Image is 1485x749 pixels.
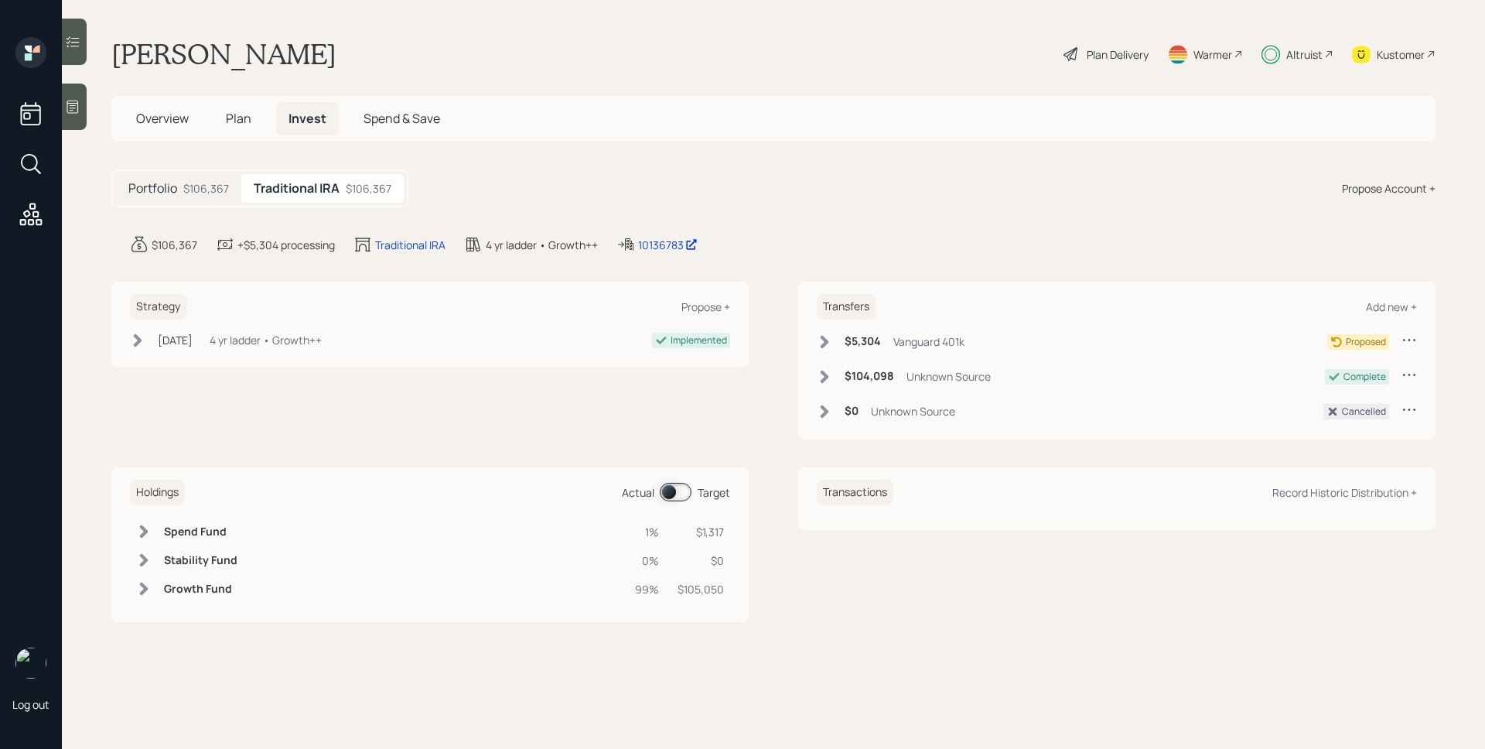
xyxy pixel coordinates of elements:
[1346,335,1386,349] div: Proposed
[681,299,730,314] div: Propose +
[210,332,322,348] div: 4 yr ladder • Growth++
[183,180,229,197] div: $106,367
[678,581,724,597] div: $105,050
[638,237,698,253] div: 10136783
[1343,370,1386,384] div: Complete
[1272,485,1417,500] div: Record Historic Distribution +
[346,180,391,197] div: $106,367
[671,333,727,347] div: Implemented
[226,110,251,127] span: Plan
[486,237,598,253] div: 4 yr ladder • Growth++
[130,294,186,320] h6: Strategy
[893,333,964,350] div: Vanguard 401k
[237,237,335,253] div: +$5,304 processing
[111,37,336,71] h1: [PERSON_NAME]
[678,552,724,569] div: $0
[1342,405,1386,419] div: Cancelled
[622,484,654,501] div: Actual
[15,648,46,679] img: james-distasi-headshot.png
[158,332,193,348] div: [DATE]
[164,554,237,567] h6: Stability Fund
[136,110,189,127] span: Overview
[871,403,955,419] div: Unknown Source
[128,181,177,196] h5: Portfolio
[1193,46,1232,63] div: Warmer
[1342,180,1435,197] div: Propose Account +
[1286,46,1323,63] div: Altruist
[635,552,659,569] div: 0%
[678,524,724,540] div: $1,317
[817,294,876,320] h6: Transfers
[288,110,326,127] span: Invest
[1377,46,1425,63] div: Kustomer
[254,181,340,196] h5: Traditional IRA
[152,237,197,253] div: $106,367
[1087,46,1149,63] div: Plan Delivery
[364,110,440,127] span: Spend & Save
[635,524,659,540] div: 1%
[164,583,237,596] h6: Growth Fund
[906,368,991,385] div: Unknown Source
[817,480,893,505] h6: Transactions
[845,370,894,383] h6: $104,098
[130,480,185,505] h6: Holdings
[164,525,237,539] h6: Spend Fund
[845,405,859,418] h6: $0
[1366,299,1417,314] div: Add new +
[845,335,881,348] h6: $5,304
[635,581,659,597] div: 99%
[12,697,49,712] div: Log out
[375,237,445,253] div: Traditional IRA
[698,484,730,501] div: Target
